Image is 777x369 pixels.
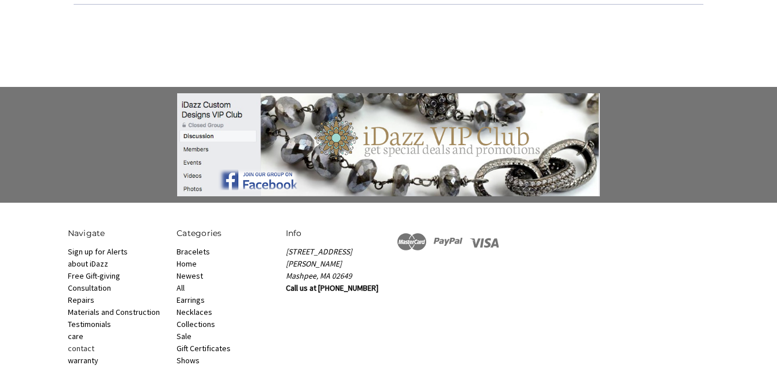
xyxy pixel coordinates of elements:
a: Newest [177,271,203,281]
a: Free Gift-giving Consultation [68,271,120,293]
a: care [68,331,83,341]
address: [STREET_ADDRESS][PERSON_NAME] Mashpee, MA 02649 [286,246,383,282]
a: Bracelets [177,246,210,257]
a: contact [68,343,94,353]
a: Earrings [177,295,205,305]
a: All [177,283,185,293]
a: Collections [177,319,215,329]
h5: Navigate [68,227,165,239]
a: Gift Certificates [177,343,231,353]
a: Join the group! [44,93,734,196]
img: banner-large.jpg [177,93,600,196]
a: Necklaces [177,307,212,317]
a: Testimonials [68,319,111,329]
a: Sale [177,331,192,341]
h5: Info [286,227,383,239]
a: Sign up for Alerts [68,246,128,257]
a: Repairs [68,295,94,305]
a: about iDazz [68,258,108,269]
a: Home [177,258,197,269]
h5: Categories [177,227,274,239]
a: warranty [68,355,98,366]
strong: Call us at [PHONE_NUMBER] [286,283,378,293]
a: Materials and Construction [68,307,160,317]
a: Shows [177,355,200,366]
